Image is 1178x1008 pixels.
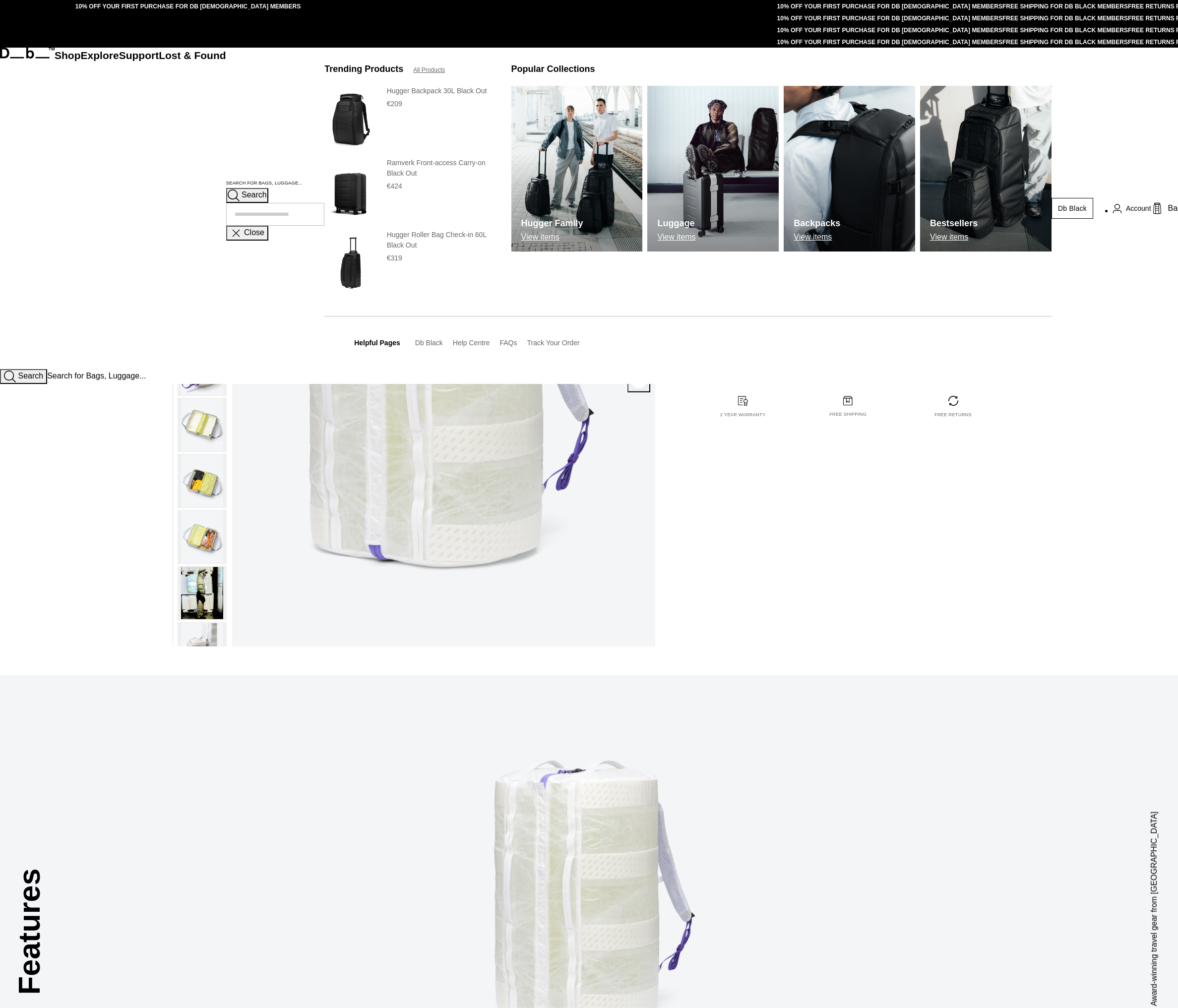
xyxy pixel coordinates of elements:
[777,27,1002,34] a: 10% OFF YOUR FIRST PURCHASE FOR DB [DEMOGRAPHIC_DATA] MEMBERS
[1002,15,1128,22] a: FREE SHIPPING FOR DB BLACK MEMBERS
[511,86,643,252] img: Db
[226,226,268,241] button: Close
[415,339,443,347] a: Db Black
[226,180,303,187] label: Search for Bags, Luggage...
[324,158,376,225] img: Ramverk Front-access Carry-on Black Out
[1002,39,1128,46] a: FREE SHIPPING FOR DB BLACK MEMBERS
[920,86,1052,252] img: Db
[181,567,223,619] img: Weigh Lighter Split Duffel 70L Aurora
[1052,198,1093,219] a: Db Black
[178,510,227,564] button: Weigh_Lighter_Split_Duffel_70L_7.png
[244,228,264,237] span: Close
[119,50,159,61] a: Support
[81,50,119,61] a: Explore
[657,233,695,242] p: View items
[324,230,376,297] img: Hugger Roller Bag Check-in 60L Black Out
[627,372,650,392] button: Next slide
[794,233,840,242] p: View items
[521,233,583,242] p: View items
[226,188,268,203] button: Search
[354,338,400,348] h3: Helpful Pages
[657,217,695,230] h3: Luggage
[777,39,1002,46] a: 10% OFF YOUR FIRST PURCHASE FOR DB [DEMOGRAPHIC_DATA] MEMBERS
[784,86,915,252] img: Db
[324,86,376,153] img: Hugger Backpack 30L Black Out
[413,65,445,74] a: All Products
[181,455,223,507] img: Weigh_Lighter_Split_Duffel_70L_6.png
[521,217,583,230] h3: Hugger Family
[178,622,227,676] button: Weigh_Lighter_Split_Duffel_70L_9.png
[511,86,643,252] a: Db Hugger Family View items
[181,623,223,675] img: Weigh_Lighter_Split_Duffel_70L_9.png
[242,190,267,199] span: Search
[387,254,402,262] span: €319
[387,182,402,190] span: €424
[159,50,226,61] a: Lost & Found
[930,233,978,242] p: View items
[178,454,227,508] button: Weigh_Lighter_Split_Duffel_70L_6.png
[387,158,492,179] h3: Ramverk Front-access Carry-on Black Out
[75,3,301,10] a: 10% OFF YOUR FIRST PURCHASE FOR DB [DEMOGRAPHIC_DATA] MEMBERS
[1002,27,1128,34] a: FREE SHIPPING FOR DB BLACK MEMBERS
[7,868,53,995] h3: Features
[934,412,972,419] p: Free returns
[453,339,490,347] a: Help Centre
[647,86,779,252] img: Db
[829,411,867,418] p: Free shipping
[777,3,1002,10] a: 10% OFF YOUR FIRST PURCHASE FOR DB [DEMOGRAPHIC_DATA] MEMBERS
[181,399,223,451] img: Weigh_Lighter_Split_Duffel_70L_5.png
[794,217,840,230] h3: Backpacks
[387,100,402,108] span: €209
[500,339,517,347] a: FAQs
[324,158,491,225] a: Ramverk Front-access Carry-on Black Out Ramverk Front-access Carry-on Black Out €424
[324,86,491,153] a: Hugger Backpack 30L Black Out Hugger Backpack 30L Black Out €209
[387,86,492,96] h3: Hugger Backpack 30L Black Out
[55,50,81,61] a: Shop
[1113,202,1151,214] a: Account
[720,412,766,419] p: 2 year warranty
[777,15,1002,22] a: 10% OFF YOUR FIRST PURCHASE FOR DB [DEMOGRAPHIC_DATA] MEMBERS
[527,339,580,347] a: Track Your Order
[511,63,595,76] h3: Popular Collections
[55,48,226,369] nav: Main Navigation
[1126,203,1151,214] span: Account
[324,63,403,76] h3: Trending Products
[178,566,227,620] button: Weigh Lighter Split Duffel 70L Aurora
[324,230,491,297] a: Hugger Roller Bag Check-in 60L Black Out Hugger Roller Bag Check-in 60L Black Out €319
[930,217,978,230] h3: Bestsellers
[181,511,223,563] img: Weigh_Lighter_Split_Duffel_70L_7.png
[920,86,1052,252] a: Db Bestsellers View items
[784,86,915,252] a: Db Backpacks View items
[647,86,779,252] a: Db Luggage View items
[1002,3,1128,10] a: FREE SHIPPING FOR DB BLACK MEMBERS
[387,230,492,251] h3: Hugger Roller Bag Check-in 60L Black Out
[178,398,227,452] button: Weigh_Lighter_Split_Duffel_70L_5.png
[18,372,43,380] span: Search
